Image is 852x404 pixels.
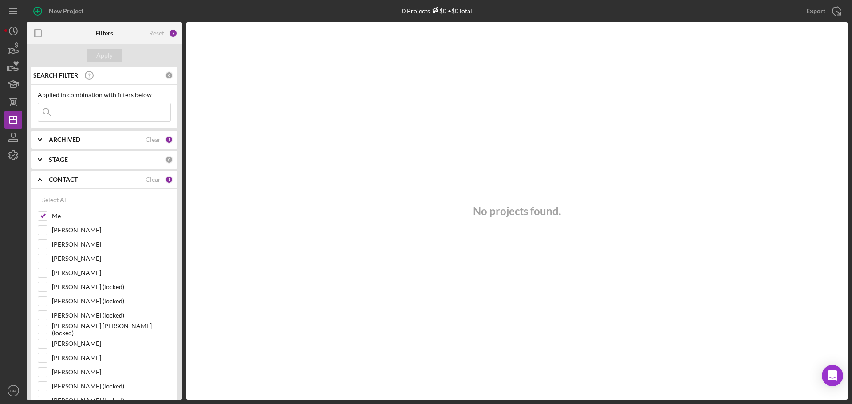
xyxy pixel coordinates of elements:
div: Export [806,2,825,20]
div: 0 [165,156,173,164]
label: [PERSON_NAME] [52,240,171,249]
label: [PERSON_NAME] [PERSON_NAME] (locked) [52,325,171,334]
button: Select All [38,191,72,209]
div: New Project [49,2,83,20]
label: [PERSON_NAME] (locked) [52,382,171,391]
label: [PERSON_NAME] [52,368,171,377]
label: [PERSON_NAME] (locked) [52,297,171,306]
div: 1 [165,176,173,184]
label: [PERSON_NAME] [52,268,171,277]
label: [PERSON_NAME] (locked) [52,311,171,320]
div: Clear [146,176,161,183]
div: 0 [165,71,173,79]
button: Apply [87,49,122,62]
div: $0 [430,7,446,15]
div: Reset [149,30,164,37]
label: [PERSON_NAME] [52,254,171,263]
div: 7 [169,29,177,38]
div: 0 Projects • $0 Total [402,7,472,15]
b: STAGE [49,156,68,163]
h3: No projects found. [473,205,561,217]
label: [PERSON_NAME] [52,339,171,348]
div: Select All [42,191,68,209]
div: Open Intercom Messenger [822,365,843,386]
b: CONTACT [49,176,78,183]
label: Me [52,212,171,220]
div: Apply [96,49,113,62]
label: [PERSON_NAME] (locked) [52,282,171,291]
button: BM [4,382,22,400]
b: Filters [95,30,113,37]
label: [PERSON_NAME] [52,226,171,235]
label: [PERSON_NAME] [52,353,171,362]
b: SEARCH FILTER [33,72,78,79]
div: 1 [165,136,173,144]
div: Applied in combination with filters below [38,91,171,98]
text: BM [10,388,16,393]
b: ARCHIVED [49,136,80,143]
div: Clear [146,136,161,143]
button: New Project [27,2,92,20]
button: Export [797,2,848,20]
